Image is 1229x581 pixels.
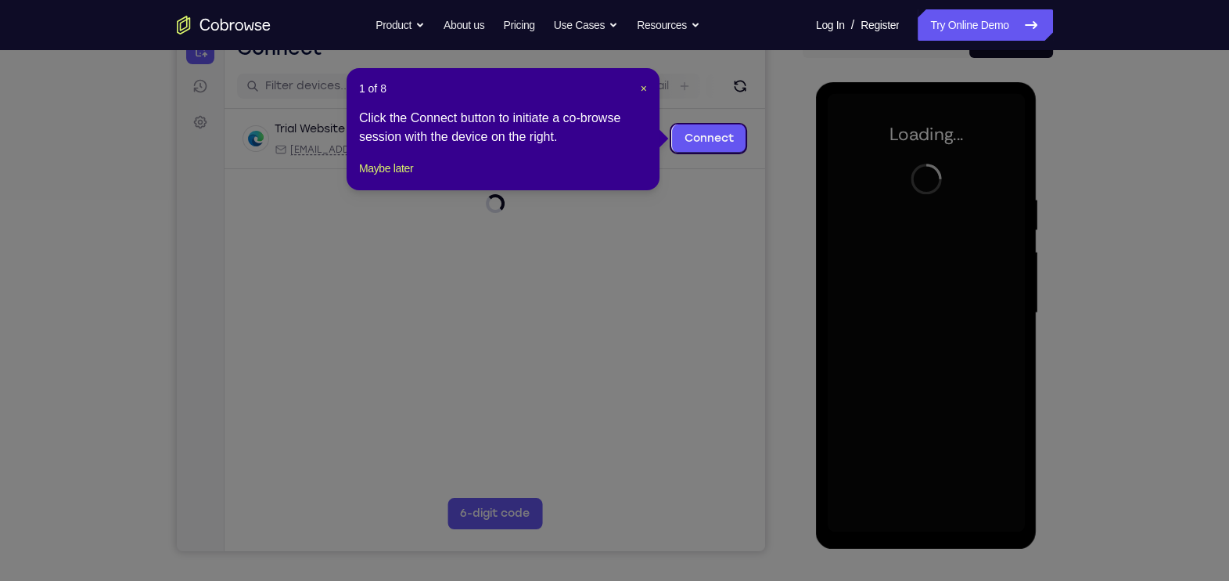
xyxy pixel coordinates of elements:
[851,16,854,34] span: /
[444,9,484,41] a: About us
[551,47,576,72] button: Refresh
[307,117,387,129] span: Cobrowse demo
[918,9,1052,41] a: Try Online Demo
[641,81,647,96] button: Close Tour
[176,101,179,104] div: New devices found.
[637,9,700,41] button: Resources
[359,159,413,178] button: Maybe later
[503,9,534,41] a: Pricing
[495,98,570,126] a: Connect
[861,9,899,41] a: Register
[464,52,492,67] label: Email
[9,81,38,110] a: Settings
[177,16,271,34] a: Go to the home page
[816,9,845,41] a: Log In
[376,9,425,41] button: Product
[311,52,360,67] label: demo_id
[359,81,386,96] span: 1 of 8
[9,9,38,38] a: Connect
[397,117,437,129] span: +11 more
[271,471,365,503] button: 6-digit code
[291,117,387,129] div: App
[113,117,282,129] span: web@example.com
[174,96,215,109] div: Online
[554,9,618,41] button: Use Cases
[98,117,282,129] div: Email
[48,82,588,143] div: Open device details
[60,9,146,34] h1: Connect
[9,45,38,74] a: Sessions
[98,95,168,110] div: Trial Website
[88,52,286,67] input: Filter devices...
[641,82,647,95] span: ×
[359,109,647,146] div: Click the Connect button to initiate a co-browse session with the device on the right.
